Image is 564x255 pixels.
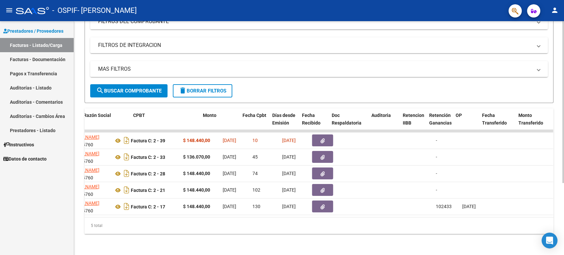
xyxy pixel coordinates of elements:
span: 74 [252,171,258,176]
span: Retencion IIBB [402,113,424,126]
mat-expansion-panel-header: MAS FILTROS [90,61,548,77]
div: 20366655760 [64,166,108,180]
span: Monto Transferido [518,113,543,126]
mat-icon: person [551,6,559,14]
span: - [436,187,437,193]
strong: $ 148.440,00 [183,138,210,143]
span: 10 [252,138,258,143]
span: [DATE] [282,138,296,143]
span: Retención Ganancias [429,113,451,126]
datatable-header-cell: Retencion IIBB [400,108,426,137]
span: OP [455,113,462,118]
span: Fecha Transferido [482,113,507,126]
strong: $ 136.070,00 [183,154,210,160]
datatable-header-cell: CPBT [131,108,200,137]
div: 20366655760 [64,200,108,213]
strong: Factura C: 2 - 39 [131,138,165,143]
mat-panel-title: MAS FILTROS [98,65,532,73]
strong: Factura C: 2 - 33 [131,155,165,160]
mat-panel-title: FILTROS DEL COMPROBANTE [98,18,532,25]
div: 20366655760 [64,183,108,197]
datatable-header-cell: Fecha Cpbt [240,108,269,137]
datatable-header-cell: Doc Respaldatoria [329,108,368,137]
span: - [PERSON_NAME] [77,3,137,18]
datatable-header-cell: Días desde Emisión [269,108,299,137]
datatable-header-cell: Fecha Recibido [299,108,329,137]
strong: $ 148.440,00 [183,171,210,176]
span: [DATE] [223,138,236,143]
span: [DATE] [223,204,236,209]
strong: Factura C: 2 - 17 [131,204,165,209]
span: [DATE] [282,204,296,209]
span: - [436,154,437,160]
datatable-header-cell: Monto [200,108,240,137]
mat-icon: search [96,87,104,94]
i: Descargar documento [122,152,131,162]
mat-expansion-panel-header: FILTROS DEL COMPROBANTE [90,14,548,29]
span: - OSPIF [52,3,77,18]
span: - [436,171,437,176]
datatable-header-cell: Retención Ganancias [426,108,453,137]
span: Auditoria [371,113,391,118]
span: [DATE] [282,154,296,160]
span: - [436,138,437,143]
button: Buscar Comprobante [90,84,168,97]
mat-icon: delete [179,87,187,94]
strong: Factura C: 2 - 21 [131,188,165,193]
span: Prestadores / Proveedores [3,27,63,35]
span: Borrar Filtros [179,88,226,94]
span: 102 [252,187,260,193]
datatable-header-cell: Razón Social [81,108,131,137]
span: [DATE] [462,204,476,209]
i: Descargar documento [122,168,131,179]
datatable-header-cell: OP [453,108,479,137]
datatable-header-cell: Auditoria [368,108,400,137]
span: [DATE] [223,154,236,160]
span: Buscar Comprobante [96,88,162,94]
span: Datos de contacto [3,155,47,163]
span: [DATE] [282,171,296,176]
div: Open Intercom Messenger [542,233,557,248]
span: [DATE] [282,187,296,193]
i: Descargar documento [122,201,131,212]
div: 20366655760 [64,133,108,147]
datatable-header-cell: Fecha Transferido [479,108,515,137]
span: Días desde Emisión [272,113,295,126]
span: Razón Social [84,113,111,118]
mat-icon: menu [5,6,13,14]
datatable-header-cell: Monto Transferido [515,108,552,137]
mat-expansion-panel-header: FILTROS DE INTEGRACION [90,37,548,53]
strong: Factura C: 2 - 28 [131,171,165,176]
i: Descargar documento [122,185,131,195]
mat-panel-title: FILTROS DE INTEGRACION [98,42,532,49]
span: CPBT [133,113,145,118]
span: Instructivos [3,141,34,148]
strong: $ 148.440,00 [183,187,210,193]
div: 20366655760 [64,150,108,164]
span: Doc Respaldatoria [331,113,361,126]
span: [DATE] [223,187,236,193]
span: Fecha Recibido [302,113,320,126]
span: 130 [252,204,260,209]
span: [DATE] [223,171,236,176]
span: 102433 [436,204,452,209]
strong: $ 148.440,00 [183,204,210,209]
div: 5 total [85,217,553,234]
span: 45 [252,154,258,160]
span: Fecha Cpbt [242,113,266,118]
button: Borrar Filtros [173,84,232,97]
i: Descargar documento [122,135,131,146]
span: Monto [203,113,216,118]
